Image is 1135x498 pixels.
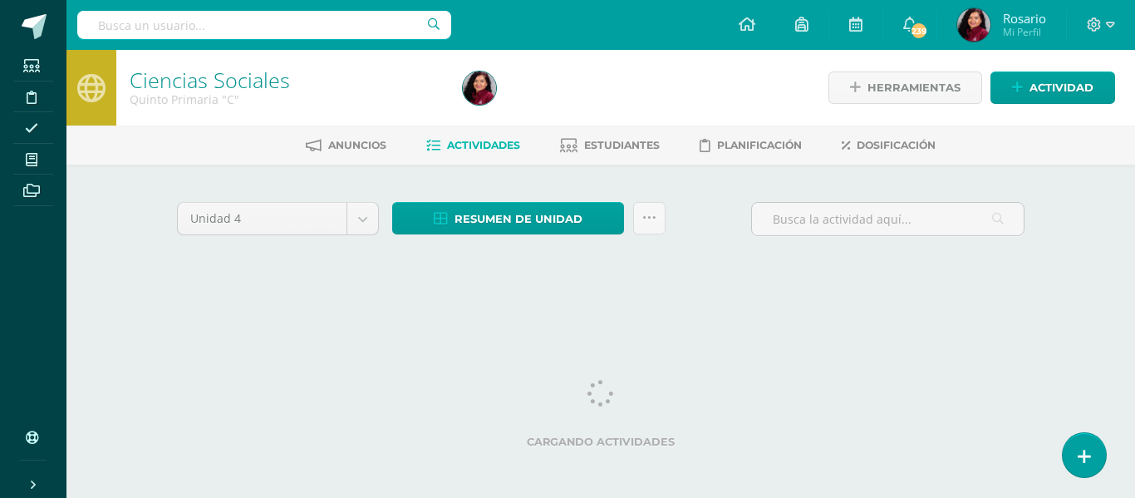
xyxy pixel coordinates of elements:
span: Mi Perfil [1003,25,1046,39]
a: Ciencias Sociales [130,66,290,94]
div: Quinto Primaria 'C' [130,91,443,107]
img: 09a0c29ce381441f5c2861f56846dd4a.png [463,71,496,105]
label: Cargando actividades [177,436,1024,448]
span: Rosario [1003,10,1046,27]
a: Anuncios [306,132,386,159]
span: Estudiantes [584,139,660,151]
a: Unidad 4 [178,203,378,234]
a: Estudiantes [560,132,660,159]
span: 239 [910,22,928,40]
a: Dosificación [842,132,936,159]
span: Planificación [717,139,802,151]
input: Busca un usuario... [77,11,451,39]
span: Anuncios [328,139,386,151]
span: Herramientas [867,72,961,103]
span: Actividades [447,139,520,151]
h1: Ciencias Sociales [130,68,443,91]
a: Herramientas [828,71,982,104]
a: Resumen de unidad [392,202,624,234]
span: Unidad 4 [190,203,334,234]
a: Planificación [700,132,802,159]
a: Actividad [990,71,1115,104]
span: Resumen de unidad [454,204,582,234]
input: Busca la actividad aquí... [752,203,1024,235]
span: Dosificación [857,139,936,151]
img: 09a0c29ce381441f5c2861f56846dd4a.png [957,8,990,42]
a: Actividades [426,132,520,159]
span: Actividad [1029,72,1093,103]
